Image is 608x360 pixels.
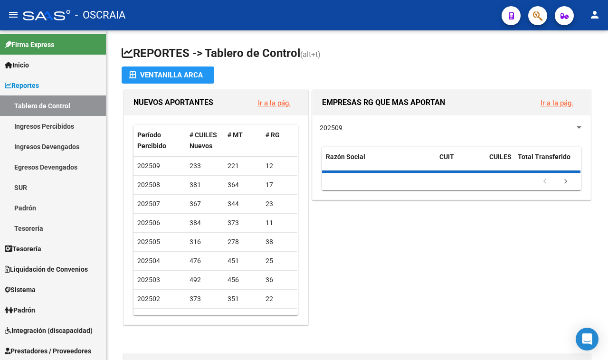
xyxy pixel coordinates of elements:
[5,264,88,275] span: Liquidación de Convenios
[5,346,91,356] span: Prestadores / Proveedores
[137,238,160,246] span: 202505
[190,256,220,266] div: 476
[5,284,36,295] span: Sistema
[137,131,166,150] span: Período Percibido
[133,98,213,107] span: NUEVOS APORTANTES
[266,161,296,171] div: 12
[518,153,570,161] span: Total Transferido
[228,131,243,139] span: # MT
[300,50,321,59] span: (alt+t)
[137,162,160,170] span: 202509
[250,94,298,112] button: Ir a la pág.
[5,325,93,336] span: Integración (discapacidad)
[224,125,262,156] datatable-header-cell: # MT
[137,200,160,208] span: 202507
[190,218,220,228] div: 384
[557,177,575,187] a: go to next page
[137,314,160,322] span: 202501
[436,147,485,178] datatable-header-cell: CUIT
[5,80,39,91] span: Reportes
[266,237,296,247] div: 38
[266,256,296,266] div: 25
[137,181,160,189] span: 202508
[228,180,258,190] div: 364
[228,199,258,209] div: 344
[326,153,365,161] span: Razón Social
[190,161,220,171] div: 233
[533,94,581,112] button: Ir a la pág.
[133,125,186,156] datatable-header-cell: Período Percibido
[129,66,207,84] div: Ventanilla ARCA
[137,219,160,227] span: 202506
[190,275,220,285] div: 492
[190,180,220,190] div: 381
[266,313,296,323] div: 36
[137,257,160,265] span: 202504
[266,294,296,304] div: 22
[228,237,258,247] div: 278
[5,60,29,70] span: Inicio
[137,276,160,284] span: 202503
[541,99,573,107] a: Ir a la pág.
[228,275,258,285] div: 456
[190,131,217,150] span: # CUILES Nuevos
[190,294,220,304] div: 373
[266,199,296,209] div: 23
[514,147,580,178] datatable-header-cell: Total Transferido
[266,180,296,190] div: 17
[228,218,258,228] div: 373
[190,313,220,323] div: 130
[320,124,342,132] span: 202509
[5,244,41,254] span: Tesorería
[190,237,220,247] div: 316
[5,39,54,50] span: Firma Express
[439,153,454,161] span: CUIT
[322,98,445,107] span: EMPRESAS RG QUE MAS APORTAN
[75,5,125,26] span: - OSCRAIA
[262,125,300,156] datatable-header-cell: # RG
[122,46,593,62] h1: REPORTES -> Tablero de Control
[536,177,554,187] a: go to previous page
[266,131,280,139] span: # RG
[122,66,214,84] button: Ventanilla ARCA
[228,313,258,323] div: 94
[266,275,296,285] div: 36
[576,328,598,351] div: Open Intercom Messenger
[8,9,19,20] mat-icon: menu
[228,256,258,266] div: 451
[266,218,296,228] div: 11
[489,153,512,161] span: CUILES
[589,9,600,20] mat-icon: person
[485,147,514,178] datatable-header-cell: CUILES
[190,199,220,209] div: 367
[5,305,35,315] span: Padrón
[186,125,224,156] datatable-header-cell: # CUILES Nuevos
[258,99,291,107] a: Ir a la pág.
[137,295,160,303] span: 202502
[228,294,258,304] div: 351
[228,161,258,171] div: 221
[322,147,436,178] datatable-header-cell: Razón Social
